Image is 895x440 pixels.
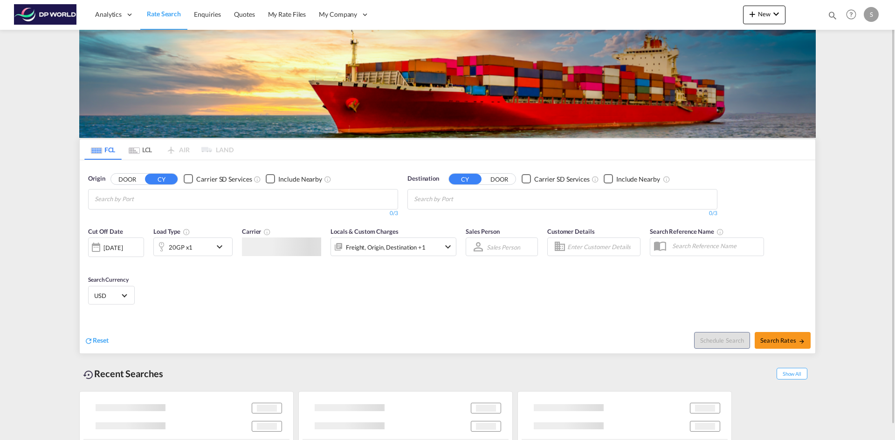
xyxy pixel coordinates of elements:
div: Help [843,7,864,23]
md-icon: Unchecked: Ignores neighbouring ports when fetching rates.Checked : Includes neighbouring ports w... [324,176,331,183]
input: Search Reference Name [668,239,764,253]
div: S [864,7,879,22]
md-icon: Unchecked: Search for CY (Container Yard) services for all selected carriers.Checked : Search for... [254,176,261,183]
div: icon-magnify [827,10,838,24]
input: Chips input. [95,192,183,207]
md-icon: Unchecked: Search for CY (Container Yard) services for all selected carriers.Checked : Search for... [592,176,599,183]
md-icon: icon-chevron-down [771,8,782,20]
span: Customer Details [547,228,594,235]
md-icon: icon-refresh [84,337,93,345]
button: Search Ratesicon-arrow-right [755,332,811,349]
span: Load Type [153,228,190,235]
md-icon: icon-backup-restore [83,369,94,380]
span: Destination [407,174,439,183]
md-icon: icon-arrow-right [799,338,805,345]
div: Carrier SD Services [196,175,252,184]
div: Recent Searches [79,363,167,384]
div: Freight Origin Destination Factory Stuffing [346,241,426,254]
div: Include Nearby [616,175,660,184]
md-checkbox: Checkbox No Ink [266,174,322,184]
input: Chips input. [414,192,503,207]
span: Analytics [95,10,122,19]
button: Note: By default Schedule search will only considerorigin ports, destination ports and cut off da... [694,332,750,349]
div: Include Nearby [278,175,322,184]
md-icon: Your search will be saved by the below given name [716,228,724,236]
div: 0/3 [88,210,398,217]
div: 20GP x1icon-chevron-down [153,237,233,256]
span: Help [843,7,859,22]
span: Search Reference Name [650,228,724,235]
button: CY [449,174,482,184]
md-chips-wrap: Chips container with autocompletion. Enter the text area, type text to search, and then use the u... [93,190,187,207]
div: Freight Origin Destination Factory Stuffingicon-chevron-down [330,237,456,256]
div: 0/3 [407,210,717,217]
div: OriginDOOR CY Checkbox No InkUnchecked: Search for CY (Container Yard) services for all selected ... [80,160,815,353]
span: Quotes [234,10,255,18]
div: icon-refreshReset [84,336,109,346]
md-tab-item: LCL [122,139,159,160]
md-datepicker: Select [88,256,95,269]
md-chips-wrap: Chips container with autocompletion. Enter the text area, type text to search, and then use the u... [413,190,506,207]
md-icon: The selected Trucker/Carrierwill be displayed in the rate results If the rates are from another f... [263,228,271,236]
span: Reset [93,336,109,344]
md-checkbox: Checkbox No Ink [522,174,590,184]
button: DOOR [483,174,516,184]
md-icon: icon-chevron-down [214,241,230,252]
div: 20GP x1 [169,241,193,254]
span: Carrier [242,228,271,235]
div: [DATE] [103,244,123,252]
span: My Rate Files [268,10,306,18]
span: New [747,10,782,18]
md-select: Sales Person [486,240,521,254]
img: c08ca190194411f088ed0f3ba295208c.png [14,4,77,25]
span: Enquiries [194,10,221,18]
span: USD [94,291,120,300]
img: LCL+%26+FCL+BACKGROUND.png [79,30,816,138]
span: Origin [88,174,105,183]
span: Locals & Custom Charges [330,228,399,235]
md-pagination-wrapper: Use the left and right arrow keys to navigate between tabs [84,139,234,160]
div: [DATE] [88,237,144,257]
md-icon: icon-magnify [827,10,838,20]
md-tab-item: FCL [84,139,122,160]
span: Show All [777,368,807,379]
span: Rate Search [147,10,181,18]
div: Carrier SD Services [534,175,590,184]
span: My Company [319,10,357,19]
md-icon: Unchecked: Ignores neighbouring ports when fetching rates.Checked : Includes neighbouring ports w... [663,176,670,183]
span: Search Rates [760,337,805,344]
span: Search Currency [88,276,129,283]
md-checkbox: Checkbox No Ink [604,174,660,184]
md-select: Select Currency: $ USDUnited States Dollar [93,289,130,302]
input: Enter Customer Details [567,240,637,254]
span: Cut Off Date [88,228,123,235]
span: Sales Person [466,228,500,235]
md-icon: icon-chevron-down [442,241,454,252]
md-icon: icon-information-outline [183,228,190,236]
button: DOOR [111,174,144,184]
md-icon: icon-plus 400-fg [747,8,758,20]
button: CY [145,174,178,184]
button: icon-plus 400-fgNewicon-chevron-down [743,6,785,24]
md-checkbox: Checkbox No Ink [184,174,252,184]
